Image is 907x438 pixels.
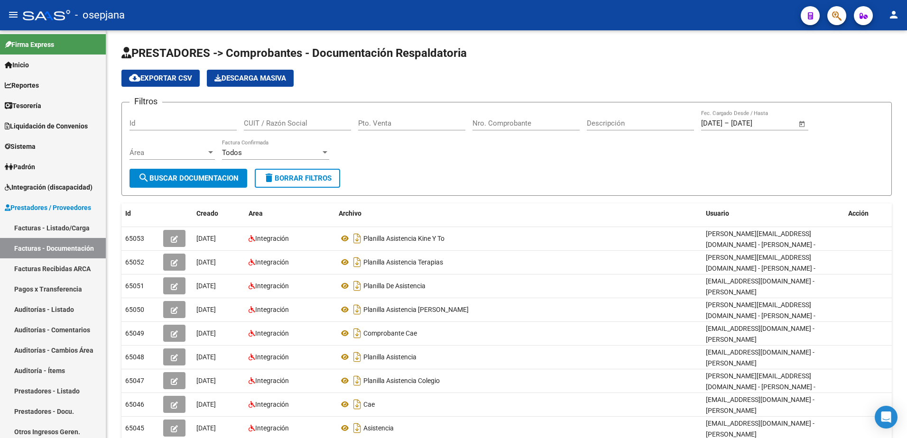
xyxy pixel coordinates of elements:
span: [PERSON_NAME][EMAIL_ADDRESS][DOMAIN_NAME] - [PERSON_NAME] - [706,301,815,319]
span: 65052 [125,258,144,266]
span: [DATE] [196,424,216,432]
span: Descarga Masiva [214,74,286,82]
span: Integración [255,258,289,266]
span: Reportes [5,80,39,91]
span: Planilla Asistencia Terapias [363,258,443,266]
span: Asistencia [363,424,394,432]
span: Integración [255,282,289,290]
input: Fecha inicio [701,119,722,128]
span: [DATE] [196,258,216,266]
datatable-header-cell: Usuario [702,203,844,224]
span: 65045 [125,424,144,432]
span: Buscar Documentacion [138,174,239,182]
span: [PERSON_NAME][EMAIL_ADDRESS][DOMAIN_NAME] - [PERSON_NAME] - [706,254,815,272]
span: 65048 [125,353,144,361]
span: Borrar Filtros [263,174,332,182]
span: Planilla Asistencia Kine Y To [363,235,444,242]
span: 65046 [125,401,144,408]
span: 65050 [125,306,144,313]
span: Archivo [339,210,361,217]
span: Planilla Asistencia [PERSON_NAME] [363,306,469,313]
span: Integración [255,401,289,408]
button: Open calendar [797,119,808,129]
mat-icon: person [888,9,899,20]
button: Buscar Documentacion [130,169,247,188]
span: Área [130,148,206,157]
button: Borrar Filtros [255,169,340,188]
app-download-masive: Descarga masiva de comprobantes (adjuntos) [207,70,294,87]
span: 65053 [125,235,144,242]
span: [PERSON_NAME][EMAIL_ADDRESS][DOMAIN_NAME] - [PERSON_NAME] - [706,230,815,248]
span: Prestadores / Proveedores [5,202,91,213]
i: Descargar documento [351,373,363,388]
h3: Filtros [130,95,162,108]
span: [DATE] [196,377,216,384]
span: Inicio [5,60,29,70]
mat-icon: search [138,172,149,183]
span: Planilla De Asistencia [363,282,426,290]
mat-icon: menu [8,9,19,20]
span: Id [125,210,131,217]
span: Acción [848,210,869,217]
datatable-header-cell: Archivo [335,203,702,224]
span: [EMAIL_ADDRESS][DOMAIN_NAME] - [PERSON_NAME] [706,348,814,367]
datatable-header-cell: Area [245,203,335,224]
i: Descargar documento [351,278,363,293]
span: [PERSON_NAME][EMAIL_ADDRESS][DOMAIN_NAME] - [PERSON_NAME] - [706,372,815,391]
i: Descargar documento [351,397,363,412]
span: Integración [255,377,289,384]
i: Descargar documento [351,255,363,270]
button: Descarga Masiva [207,70,294,87]
span: 65051 [125,282,144,290]
span: 65049 [125,329,144,337]
div: Open Intercom Messenger [875,406,898,429]
span: Integración [255,306,289,313]
datatable-header-cell: Id [121,203,159,224]
i: Descargar documento [351,326,363,341]
span: Planilla Asistencia [363,353,416,361]
span: [DATE] [196,401,216,408]
span: Integración [255,329,289,337]
span: Comprobante Cae [363,329,417,337]
span: Padrón [5,162,35,172]
span: PRESTADORES -> Comprobantes - Documentación Respaldatoria [121,46,467,60]
span: Integración [255,235,289,242]
span: Area [249,210,263,217]
datatable-header-cell: Acción [844,203,892,224]
span: Planilla Asistencia Colegio [363,377,440,384]
datatable-header-cell: Creado [193,203,245,224]
mat-icon: cloud_download [129,72,140,83]
span: Todos [222,148,242,157]
span: Sistema [5,141,36,152]
button: Exportar CSV [121,70,200,87]
span: [EMAIL_ADDRESS][DOMAIN_NAME] - [PERSON_NAME] [706,396,814,414]
span: 65047 [125,377,144,384]
span: Exportar CSV [129,74,192,82]
mat-icon: delete [263,172,275,183]
span: Integración [255,353,289,361]
span: Creado [196,210,218,217]
span: - osepjana [75,5,125,26]
input: Fecha fin [731,119,777,128]
span: [DATE] [196,329,216,337]
span: [DATE] [196,353,216,361]
span: [EMAIL_ADDRESS][DOMAIN_NAME] - [PERSON_NAME] [706,325,814,343]
span: Firma Express [5,39,54,50]
span: Integración (discapacidad) [5,182,93,192]
i: Descargar documento [351,349,363,365]
span: Integración [255,424,289,432]
span: Liquidación de Convenios [5,121,88,131]
span: [EMAIL_ADDRESS][DOMAIN_NAME] - [PERSON_NAME] [706,277,814,296]
i: Descargar documento [351,231,363,246]
span: – [724,119,729,128]
i: Descargar documento [351,302,363,317]
span: [DATE] [196,306,216,313]
span: [DATE] [196,235,216,242]
span: Usuario [706,210,729,217]
span: [DATE] [196,282,216,290]
i: Descargar documento [351,420,363,436]
span: Cae [363,401,375,408]
span: Tesorería [5,100,41,111]
span: [EMAIL_ADDRESS][DOMAIN_NAME] - [PERSON_NAME] [706,420,814,438]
